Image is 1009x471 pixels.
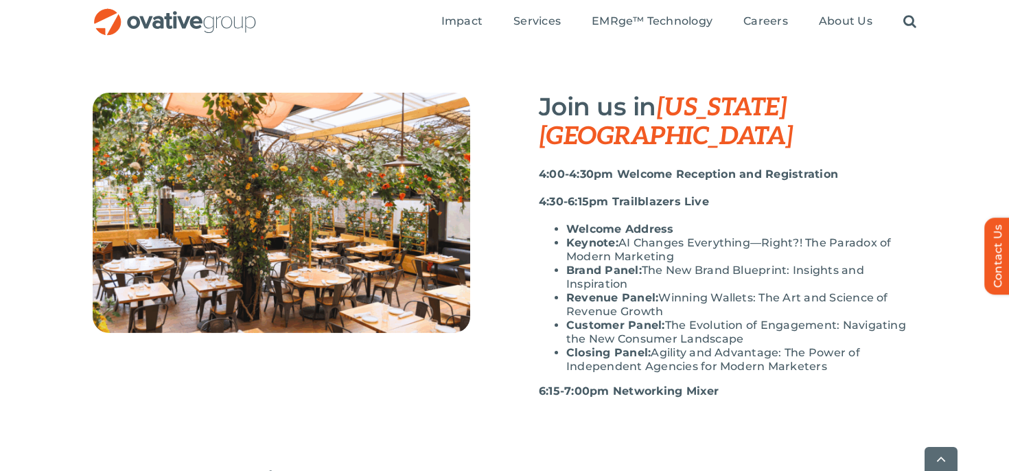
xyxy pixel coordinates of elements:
[743,14,788,28] span: Careers
[819,14,872,28] span: About Us
[566,291,658,304] strong: Revenue Panel:
[539,384,719,398] strong: 6:15-7:00pm Networking Mixer
[566,291,916,319] li: Winning Wallets: The Art and Science of Revenue Growth
[566,319,665,332] strong: Customer Panel:
[539,93,793,152] span: [US_STATE][GEOGRAPHIC_DATA]
[566,319,916,346] li: The Evolution of Engagement: Navigating the New Consumer Landscape
[566,236,916,264] li: AI Changes Everything—Right?! The Paradox of Modern Marketing
[566,264,916,291] li: The New Brand Blueprint: Insights and Inspiration
[903,14,916,30] a: Search
[441,14,483,28] span: Impact
[513,14,561,30] a: Services
[566,222,674,235] strong: Welcome Address
[539,168,838,181] strong: 4:00-4:30pm Welcome Reception and Registration
[441,14,483,30] a: Impact
[566,264,642,277] strong: Brand Panel:
[566,346,916,374] li: Agility and Advantage: The Power of Independent Agencies for Modern Marketers
[93,7,257,20] a: OG_Full_horizontal_RGB
[566,346,651,359] strong: Closing Panel:
[592,14,712,28] span: EMRge™ Technology
[743,14,788,30] a: Careers
[592,14,712,30] a: EMRge™ Technology
[93,93,470,333] img: Eataly
[539,93,916,150] h3: Join us in
[566,236,618,249] strong: Keynote:
[819,14,872,30] a: About Us
[539,195,709,208] strong: 4:30-6:15pm Trailblazers Live
[513,14,561,28] span: Services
